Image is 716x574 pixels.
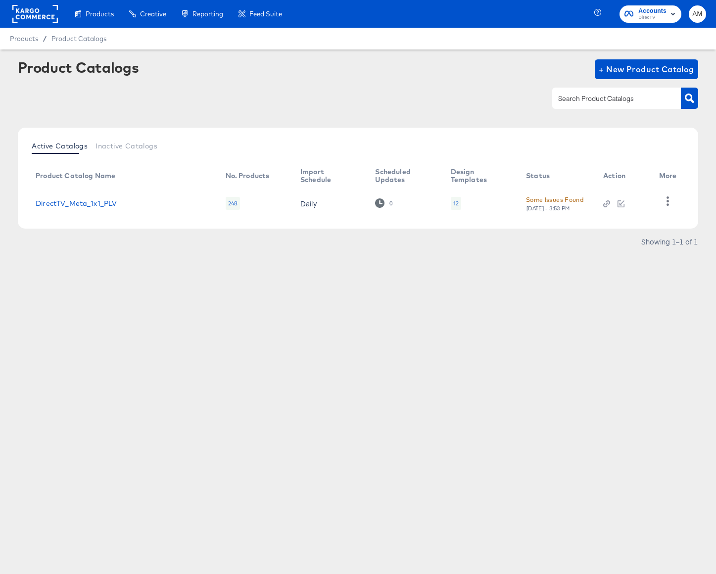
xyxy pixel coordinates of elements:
th: Action [595,164,651,188]
span: Products [86,10,114,18]
span: + New Product Catalog [599,62,694,76]
div: Product Catalogs [18,59,139,75]
span: Creative [140,10,166,18]
span: DirecTV [638,14,667,22]
span: Feed Suite [249,10,282,18]
span: AM [693,8,702,20]
th: More [651,164,689,188]
button: + New Product Catalog [595,59,698,79]
div: 0 [375,198,392,208]
button: Some Issues Found[DATE] - 3:53 PM [526,194,583,212]
div: 248 [226,197,240,210]
div: 12 [451,197,461,210]
td: Daily [292,188,367,219]
span: Active Catalogs [32,142,88,150]
a: Product Catalogs [51,35,106,43]
div: 12 [453,199,459,207]
th: Status [518,164,595,188]
div: Some Issues Found [526,194,583,205]
div: Design Templates [451,168,506,184]
span: Reporting [192,10,223,18]
span: Accounts [638,6,667,16]
div: No. Products [226,172,270,180]
div: Showing 1–1 of 1 [641,238,698,245]
a: DirectTV_Meta_1x1_PLV [36,199,117,207]
div: 0 [389,200,393,207]
span: Inactive Catalogs [95,142,157,150]
div: Import Schedule [300,168,355,184]
span: Products [10,35,38,43]
button: AM [689,5,706,23]
button: AccountsDirecTV [620,5,681,23]
div: Scheduled Updates [375,168,430,184]
div: Product Catalog Name [36,172,115,180]
input: Search Product Catalogs [556,93,662,104]
span: / [38,35,51,43]
div: [DATE] - 3:53 PM [526,205,571,212]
